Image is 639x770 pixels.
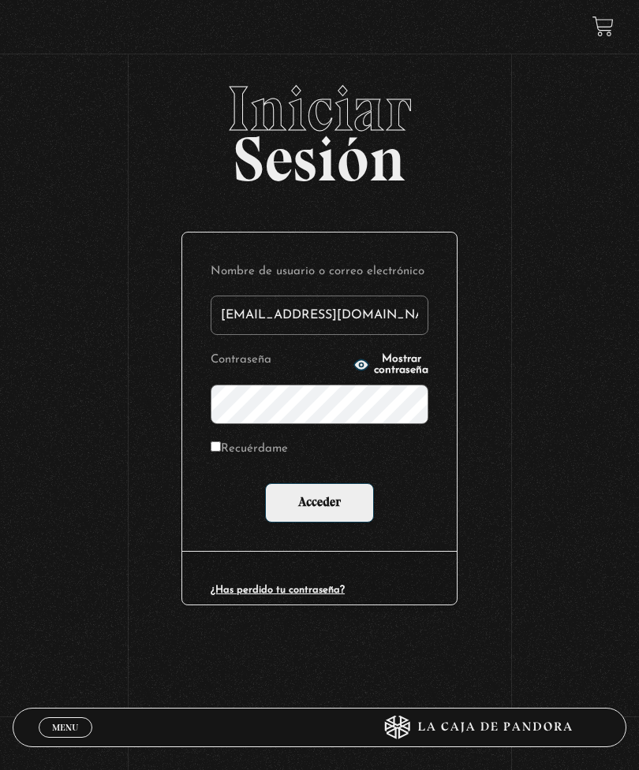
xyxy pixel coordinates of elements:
[13,77,626,140] span: Iniciar
[47,736,84,747] span: Cerrar
[211,438,288,461] label: Recuérdame
[353,354,428,376] button: Mostrar contraseña
[211,349,349,372] label: Contraseña
[265,483,374,523] input: Acceder
[211,441,221,452] input: Recuérdame
[374,354,428,376] span: Mostrar contraseña
[13,77,626,178] h2: Sesión
[211,261,428,284] label: Nombre de usuario o correo electrónico
[211,585,345,595] a: ¿Has perdido tu contraseña?
[52,723,78,732] span: Menu
[592,16,614,37] a: View your shopping cart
